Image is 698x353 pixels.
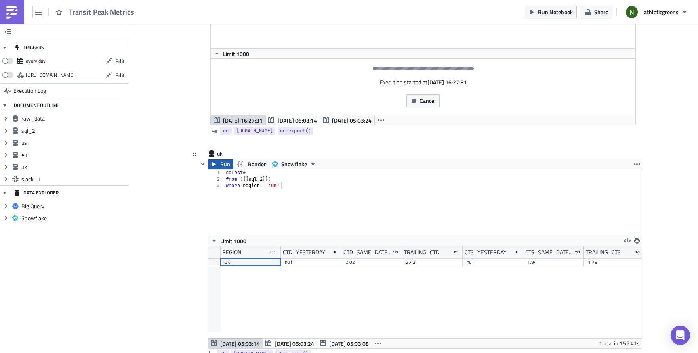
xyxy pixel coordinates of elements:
[3,30,404,36] p: • Click to Delivery:
[586,246,621,258] div: TRAILING_CTS
[420,96,436,105] span: Cancel
[248,159,266,169] span: Render
[527,258,580,266] div: 1.84
[406,258,458,266] div: 2.43
[644,8,679,16] span: athleticgreens
[208,159,233,169] button: Run
[234,127,275,135] a: [DOMAIN_NAME]
[224,258,277,266] div: UK
[380,78,467,86] div: Execution started at
[208,176,225,182] div: 2
[332,116,372,125] span: [DATE] 05:03:24
[3,76,393,89] strong: {{ [DOMAIN_NAME][0].CTS_TREND_LAST_YEAR}}
[269,159,319,169] button: Snowflake
[3,39,404,65] p: ○ CTD [DATE] was , than same day last year ({{ [DOMAIN_NAME][0].CTD_SAME_DATE_LAST_YEAR}}), than ...
[69,7,135,17] span: Transit Peak Metrics
[625,5,639,19] img: Avatar
[283,246,325,258] div: CTD_YESTERDAY
[525,6,577,18] button: Run Notebook
[285,258,337,266] div: null
[166,76,338,82] em: {{ [DOMAIN_NAME][0].CTS_PERCENT_CHANGE_LAST_YEAR}}%
[198,159,208,169] button: Hide content
[329,339,369,348] span: [DATE] 05:03:08
[265,115,320,125] button: [DATE] 05:03:14
[3,3,67,10] strong: 🚨 Daily Transit Metrics
[50,76,164,82] strong: {{ [DOMAIN_NAME][0].CTS_YESTERDAY}}
[621,3,692,21] button: athleticgreens
[220,339,260,348] span: [DATE] 05:03:14
[275,339,314,348] span: [DATE] 05:03:24
[3,39,393,52] strong: {{ [DOMAIN_NAME][0].CTD_TREND_LAST_YEAR}}
[465,246,507,258] div: CTS_YESTERDAY
[21,163,127,171] span: uk
[236,127,273,135] span: [DOMAIN_NAME]
[345,258,398,266] div: 2.02
[467,258,519,266] div: null
[51,39,165,45] strong: {{ [DOMAIN_NAME][0].CTD_YESTERDAY}}
[14,98,59,113] div: DOCUMENT OUTLINE
[280,127,311,135] span: eu.export()
[278,116,317,125] span: [DATE] 05:03:14
[118,52,248,58] strong: {{ [DOMAIN_NAME][0].CTD_TREND_TRAILING}}
[220,127,232,135] a: eu
[220,237,246,245] span: Limit 1000
[223,116,263,125] span: [DATE] 16:27:31
[3,67,404,73] p: • Click to Ship:
[208,236,249,246] button: Limit 1000
[115,71,125,79] span: Edit
[3,76,404,102] p: ○ CTS [DATE] was , than same day last year ({{ [DOMAIN_NAME][0].CTS_SAME_DATE_LAST_YEAR}}), than ...
[211,115,266,125] button: [DATE] 16:27:31
[588,258,640,266] div: 1.79
[211,49,252,58] button: Limit 1000
[343,246,393,258] div: CTD_SAME_DATE_LAST_YEAR
[406,94,440,107] button: Cancel
[538,8,573,16] span: Run Notebook
[208,182,225,189] div: 3
[6,6,19,19] img: PushMetrics
[233,159,269,169] button: Render
[427,78,467,86] strong: [DATE] 16:27:31
[208,169,225,176] div: 1
[14,186,59,200] div: DATA EXPLORER
[166,39,338,45] em: {{ [DOMAIN_NAME][0].CTD_PERCENT_CHANGE_LAST_YEAR}}%
[404,246,439,258] div: TRAILING_CTD
[281,159,307,169] span: Snowflake
[21,115,127,122] span: raw_data
[21,215,127,222] span: Snowflake
[594,8,608,16] span: Share
[102,55,129,67] button: Edit
[525,246,575,258] div: CTS_SAME_DATE_LAST_YEAR
[13,84,46,98] span: Execution Log
[3,82,352,95] em: {{ [DOMAIN_NAME][0].CTS_PERCENT_CHANGE_TRAILING}}%
[263,338,317,348] button: [DATE] 05:03:24
[223,50,249,58] span: Limit 1000
[21,127,127,134] span: sql_2
[317,338,372,348] button: [DATE] 05:03:08
[26,55,46,67] div: every day
[115,57,125,65] span: Edit
[217,150,249,158] span: uk
[26,69,75,81] div: https://pushmetrics.io/api/v1/report/DzrWPkzLkP/webhook?token=49eeecf782314246b717866e499744bb
[21,151,127,159] span: eu
[599,338,640,348] div: 1 row in 155.41s
[320,115,375,125] button: [DATE] 05:03:24
[120,89,249,95] strong: {{ [DOMAIN_NAME][0].CTS_TREND_TRAILING}}
[3,45,353,58] em: {{ [DOMAIN_NAME][0].CTD_PERCENT_CHANGE_TRAILING}}%
[278,127,313,135] a: eu.export()
[223,127,229,135] span: eu
[208,338,263,348] button: [DATE] 05:03:14
[14,40,44,55] div: TRIGGERS
[581,6,612,18] button: Share
[671,326,690,345] div: Open Intercom Messenger
[21,139,127,146] span: us
[21,203,127,210] span: Big Query
[21,175,127,183] span: slack_1
[220,159,230,169] span: Run
[102,69,129,81] button: Edit
[3,21,65,27] span: [GEOGRAPHIC_DATA]:
[222,246,241,258] div: REGION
